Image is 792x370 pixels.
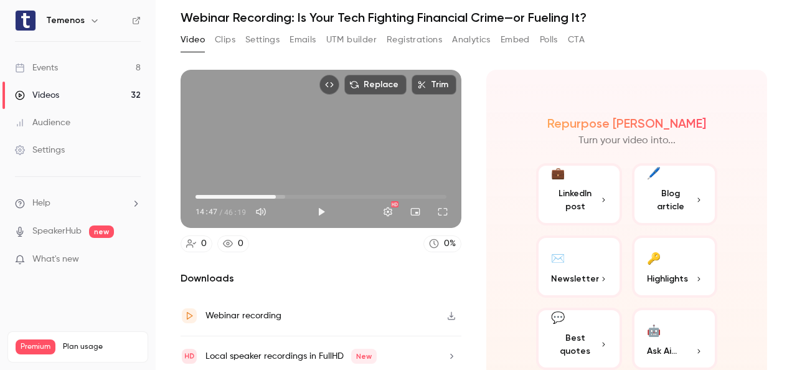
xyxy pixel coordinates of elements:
a: 0% [423,235,461,252]
div: HD [391,201,398,207]
button: Polls [540,30,558,50]
span: New [351,349,377,364]
button: Registrations [387,30,442,50]
h1: Webinar Recording: Is Your Tech Fighting Financial Crime—or Fueling It? [181,10,767,25]
div: 💼 [551,165,565,182]
img: Temenos [16,11,35,31]
button: 🖊️Blog article [632,163,718,225]
div: 🖊️ [647,165,661,182]
div: Webinar recording [205,308,281,323]
div: Videos [15,89,59,102]
button: Analytics [452,30,491,50]
div: 0 [238,237,243,250]
div: 14:47 [196,206,246,217]
span: new [89,225,114,238]
span: Newsletter [551,272,599,285]
span: 46:19 [224,206,246,217]
a: 0 [181,235,212,252]
h2: Downloads [181,271,461,286]
span: What's new [32,253,79,266]
button: 💬Best quotes [536,308,622,370]
span: 14:47 [196,206,217,217]
span: LinkedIn post [551,187,600,213]
div: 🤖 [647,320,661,339]
button: Clips [215,30,235,50]
div: Events [15,62,58,74]
button: Mute [248,199,273,224]
button: Replace [344,75,407,95]
button: Video [181,30,205,50]
div: 0 [201,237,207,250]
h6: Temenos [46,14,85,27]
span: Highlights [647,272,688,285]
span: Ask Ai... [647,344,677,358]
button: Embed [501,30,530,50]
span: Plan usage [63,342,140,352]
span: / [219,206,223,217]
div: Audience [15,116,70,129]
button: CTA [568,30,585,50]
button: UTM builder [326,30,377,50]
div: 💬 [551,310,565,326]
span: Best quotes [551,331,600,358]
button: Turn on miniplayer [403,199,428,224]
button: ✉️Newsletter [536,235,622,298]
a: SpeakerHub [32,225,82,238]
button: Settings [375,199,400,224]
div: 🔑 [647,248,661,267]
button: 🤖Ask Ai... [632,308,718,370]
button: Play [309,199,334,224]
span: Premium [16,339,55,354]
button: Settings [245,30,280,50]
button: 🔑Highlights [632,235,718,298]
span: Help [32,197,50,210]
button: Trim [412,75,456,95]
button: Embed video [319,75,339,95]
span: Blog article [647,187,695,213]
li: help-dropdown-opener [15,197,141,210]
div: Local speaker recordings in FullHD [205,349,377,364]
button: Full screen [430,199,455,224]
div: ✉️ [551,248,565,267]
p: Turn your video into... [578,133,676,148]
div: Settings [15,144,65,156]
a: 0 [217,235,249,252]
h2: Repurpose [PERSON_NAME] [547,116,706,131]
button: Emails [290,30,316,50]
button: 💼LinkedIn post [536,163,622,225]
div: 0 % [444,237,456,250]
